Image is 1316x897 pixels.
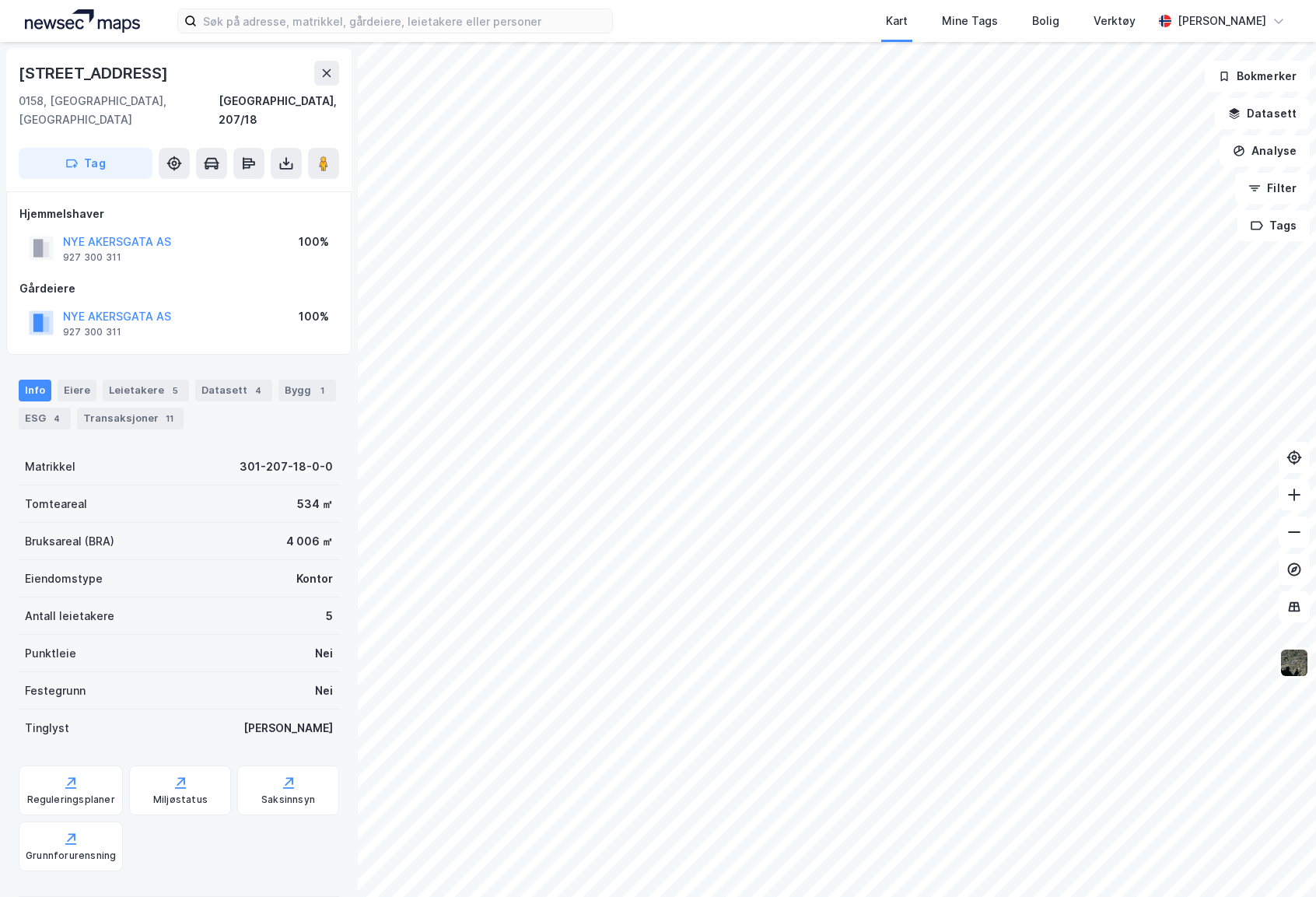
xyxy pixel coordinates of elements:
button: Tag [19,148,152,179]
div: ESG [19,408,71,429]
div: 4 [250,383,266,398]
div: 100% [299,307,329,326]
div: [STREET_ADDRESS] [19,61,171,86]
div: Nei [315,644,333,663]
div: Grunnforurensning [26,850,116,862]
div: [PERSON_NAME] [243,719,333,738]
img: logo.a4113a55bc3d86da70a041830d287a7e.svg [25,9,140,33]
input: Søk på adresse, matrikkel, gårdeiere, leietakere eller personer [197,9,612,33]
div: Verktøy [1094,12,1136,30]
div: Gårdeiere [19,279,338,298]
div: 927 300 311 [63,251,121,264]
div: Bruksareal (BRA) [25,532,114,551]
div: 11 [162,411,177,426]
div: 1 [314,383,330,398]
div: Tinglyst [25,719,69,738]
div: 0158, [GEOGRAPHIC_DATA], [GEOGRAPHIC_DATA] [19,92,219,129]
div: Matrikkel [25,457,75,476]
button: Bokmerker [1205,61,1310,92]
div: Bolig [1032,12,1059,30]
iframe: Chat Widget [1238,822,1316,897]
div: Hjemmelshaver [19,205,338,223]
div: Kontor [296,569,333,588]
div: Reguleringsplaner [27,794,115,806]
div: 4 [49,411,65,426]
div: 100% [299,233,329,251]
div: [GEOGRAPHIC_DATA], 207/18 [219,92,339,129]
div: 927 300 311 [63,326,121,338]
div: 534 ㎡ [297,495,333,513]
div: Punktleie [25,644,76,663]
button: Tags [1237,210,1310,241]
div: [PERSON_NAME] [1178,12,1266,30]
div: Saksinnsyn [261,794,315,806]
div: Eiere [58,380,96,401]
div: Transaksjoner [77,408,184,429]
div: Info [19,380,51,401]
button: Filter [1235,173,1310,204]
div: 4 006 ㎡ [286,532,333,551]
div: Festegrunn [25,682,86,700]
div: 5 [326,607,333,625]
div: Tomteareal [25,495,87,513]
button: Analyse [1220,135,1310,166]
div: Miljøstatus [153,794,208,806]
div: Antall leietakere [25,607,114,625]
div: Kart [886,12,908,30]
div: Leietakere [103,380,189,401]
button: Datasett [1215,98,1310,129]
div: Mine Tags [942,12,998,30]
div: 5 [167,383,183,398]
div: Datasett [195,380,272,401]
div: Eiendomstype [25,569,103,588]
div: 301-207-18-0-0 [240,457,333,476]
img: 9k= [1279,648,1309,678]
div: Nei [315,682,333,700]
div: Bygg [278,380,336,401]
